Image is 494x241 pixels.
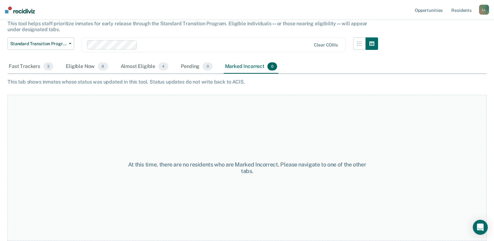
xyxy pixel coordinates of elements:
[7,37,74,50] button: Standard Transition Program Release
[267,62,277,70] span: 0
[7,60,55,74] div: Fast Trackers3
[158,62,168,70] span: 4
[127,161,367,175] div: At this time, there are no residents who are Marked Incorrect. Please navigate to one of the othe...
[203,62,212,70] span: 0
[224,60,279,74] div: Marked Incorrect0
[7,21,378,32] div: This tool helps staff prioritize inmates for early release through the Standard Transition Progra...
[473,220,488,235] div: Open Intercom Messenger
[10,41,66,46] span: Standard Transition Program Release
[314,42,338,48] div: Clear COIIIs
[180,60,213,74] div: Pending0
[119,60,170,74] div: Almost Eligible4
[479,5,489,15] div: L L
[65,60,109,74] div: Eligible Now8
[5,7,35,13] img: Recidiviz
[98,62,108,70] span: 8
[7,79,487,85] div: This tab shows inmates whose status was updated in this tool. Status updates do not write back to...
[43,62,53,70] span: 3
[479,5,489,15] button: LL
